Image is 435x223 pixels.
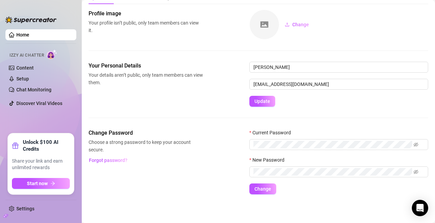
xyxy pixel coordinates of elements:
button: Change [249,183,276,194]
span: Profile image [89,10,203,18]
div: Open Intercom Messenger [412,200,428,216]
a: Setup [16,76,29,81]
span: Your Personal Details [89,62,203,70]
a: Home [16,32,29,38]
span: Choose a strong password to keep your account secure. [89,138,203,153]
span: Your profile isn’t public, only team members can view it. [89,19,203,34]
span: arrow-right [50,181,55,186]
a: Settings [16,206,34,211]
img: square-placeholder.png [250,10,279,39]
span: eye-invisible [414,169,418,174]
span: Update [254,99,270,104]
img: AI Chatter [47,49,57,59]
span: Forgot password? [89,158,127,163]
span: gift [12,142,19,149]
strong: Unlock $100 AI Credits [23,139,70,152]
span: Change Password [89,129,203,137]
input: Enter new email [249,79,428,90]
span: Your details aren’t public, only team members can view them. [89,71,203,86]
span: Change [292,22,309,27]
button: Update [249,96,275,107]
span: build [3,213,8,218]
button: Change [279,19,314,30]
input: Current Password [253,141,412,148]
span: Start now [27,181,48,186]
span: Izzy AI Chatter [10,52,44,59]
button: Start nowarrow-right [12,178,70,189]
a: Content [16,65,34,71]
label: New Password [249,156,289,164]
button: Forgot password? [89,155,127,166]
span: Change [254,186,271,192]
img: logo-BBDzfeDw.svg [5,16,57,23]
span: Share your link and earn unlimited rewards [12,158,70,171]
a: Discover Viral Videos [16,101,62,106]
input: Enter name [249,62,428,73]
span: eye-invisible [414,142,418,147]
a: Chat Monitoring [16,87,51,92]
label: Current Password [249,129,295,136]
input: New Password [253,168,412,176]
span: upload [285,22,290,27]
